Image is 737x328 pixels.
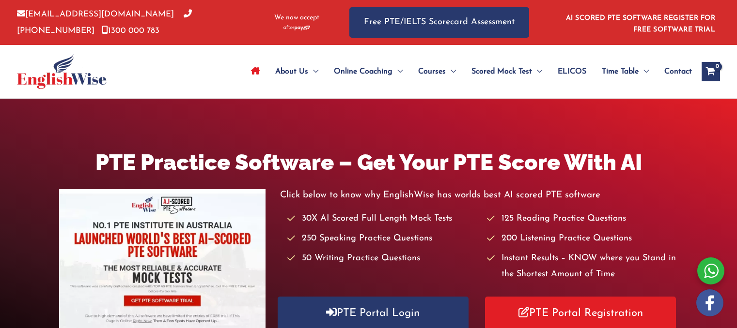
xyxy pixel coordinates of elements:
[287,231,478,247] li: 250 Speaking Practice Questions
[418,55,446,89] span: Courses
[59,147,678,178] h1: PTE Practice Software – Get Your PTE Score With AI
[464,55,550,89] a: Scored Mock TestMenu Toggle
[487,231,678,247] li: 200 Listening Practice Questions
[487,251,678,283] li: Instant Results – KNOW where you Stand in the Shortest Amount of Time
[102,27,159,35] a: 1300 000 783
[308,55,318,89] span: Menu Toggle
[274,13,319,23] span: We now accept
[349,7,529,38] a: Free PTE/IELTS Scorecard Assessment
[17,54,107,89] img: cropped-ew-logo
[410,55,464,89] a: CoursesMenu Toggle
[287,211,478,227] li: 30X AI Scored Full Length Mock Tests
[267,55,326,89] a: About UsMenu Toggle
[558,55,586,89] span: ELICOS
[446,55,456,89] span: Menu Toggle
[283,25,310,30] img: Afterpay-Logo
[17,10,192,34] a: [PHONE_NUMBER]
[392,55,403,89] span: Menu Toggle
[275,55,308,89] span: About Us
[487,211,678,227] li: 125 Reading Practice Questions
[657,55,692,89] a: Contact
[280,187,678,203] p: Click below to know why EnglishWise has worlds best AI scored PTE software
[532,55,542,89] span: Menu Toggle
[602,55,639,89] span: Time Table
[702,62,720,81] a: View Shopping Cart, empty
[696,289,723,316] img: white-facebook.png
[566,15,716,33] a: AI SCORED PTE SOFTWARE REGISTER FOR FREE SOFTWARE TRIAL
[334,55,392,89] span: Online Coaching
[17,10,174,18] a: [EMAIL_ADDRESS][DOMAIN_NAME]
[594,55,657,89] a: Time TableMenu Toggle
[471,55,532,89] span: Scored Mock Test
[639,55,649,89] span: Menu Toggle
[664,55,692,89] span: Contact
[550,55,594,89] a: ELICOS
[287,251,478,267] li: 50 Writing Practice Questions
[243,55,692,89] nav: Site Navigation: Main Menu
[326,55,410,89] a: Online CoachingMenu Toggle
[560,7,720,38] aside: Header Widget 1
